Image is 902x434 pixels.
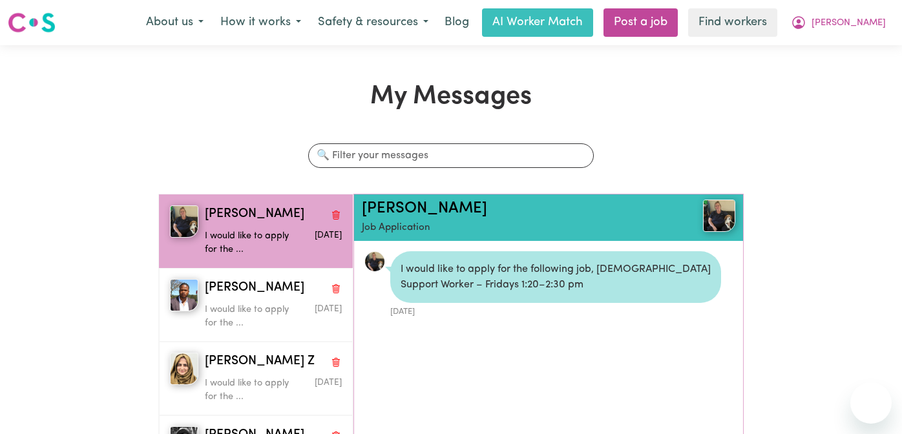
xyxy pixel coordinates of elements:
h1: My Messages [158,81,744,112]
a: AI Worker Match [482,8,593,37]
img: Uzma Z [170,353,198,385]
p: I would like to apply for the ... [205,377,296,404]
img: View Cherie R's profile [703,200,735,232]
span: [PERSON_NAME] [205,205,304,224]
p: Job Application [362,221,673,236]
a: View Cherie R's profile [364,251,385,272]
img: 5AE52171F3C5AC89A784DB13A342BE21_avatar_blob [364,251,385,272]
iframe: Button to launch messaging window [850,382,892,424]
a: Post a job [603,8,678,37]
span: Message sent on August 5, 2025 [315,231,342,240]
input: 🔍 Filter your messages [308,143,593,168]
div: I would like to apply for the following job, [DEMOGRAPHIC_DATA] Support Worker – Fridays 1:20–2:3... [390,251,721,303]
a: Cherie R [673,200,735,232]
button: Uzma Z[PERSON_NAME] ZDelete conversationI would like to apply for the ...Message sent on July 6, ... [159,342,353,415]
button: My Account [782,9,894,36]
span: [PERSON_NAME] Z [205,353,315,371]
button: Safety & resources [309,9,437,36]
img: Careseekers logo [8,11,56,34]
button: Delete conversation [330,206,342,223]
button: About us [138,9,212,36]
a: Find workers [688,8,777,37]
a: Careseekers logo [8,8,56,37]
a: [PERSON_NAME] [362,201,487,216]
a: Blog [437,8,477,37]
span: Message sent on August 6, 2024 [315,305,342,313]
img: Cherie R [170,205,198,238]
p: I would like to apply for the ... [205,229,296,257]
button: Victor O[PERSON_NAME]Delete conversationI would like to apply for the ...Message sent on August 6... [159,268,353,342]
button: Cherie R[PERSON_NAME]Delete conversationI would like to apply for the ...Message sent on August 5... [159,194,353,268]
div: [DATE] [390,303,721,318]
span: [PERSON_NAME] [205,279,304,298]
button: Delete conversation [330,280,342,296]
span: Message sent on July 6, 2024 [315,378,342,387]
button: How it works [212,9,309,36]
img: Victor O [170,279,198,311]
span: [PERSON_NAME] [812,16,886,30]
button: Delete conversation [330,353,342,370]
p: I would like to apply for the ... [205,303,296,331]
